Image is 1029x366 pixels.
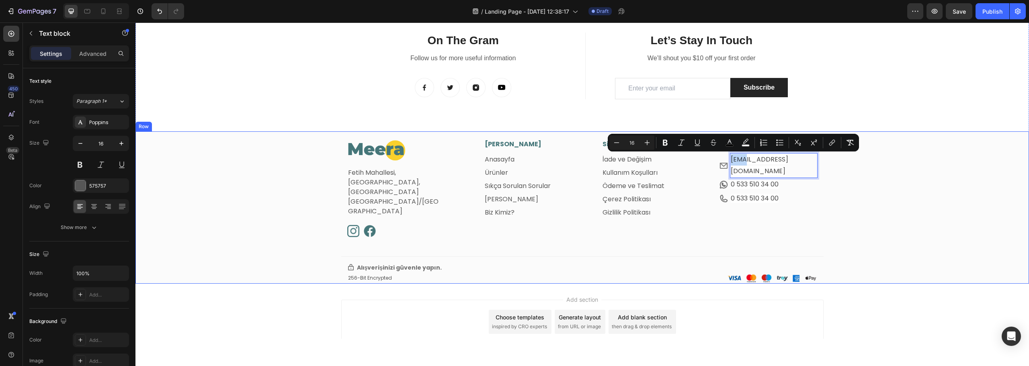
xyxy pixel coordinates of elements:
[89,337,127,344] div: Add...
[29,249,51,260] div: Size
[305,55,324,75] img: Alt Image
[221,241,307,249] p: Alışverişinizi güvenle yapın.
[228,202,240,215] a: Image Title
[331,55,350,75] a: Image Title
[89,119,127,126] div: Poppins
[29,119,39,126] div: Font
[212,145,305,194] div: Rich Text Editor. Editing area: main
[584,117,682,127] h3: Destek
[213,145,305,174] p: Fetih Mahallesi, [GEOGRAPHIC_DATA], [GEOGRAPHIC_DATA]
[976,3,1009,19] button: Publish
[467,172,515,181] a: Çerez Politikası
[423,290,465,299] div: Generate layout
[357,301,412,308] span: inspired by CRO experts
[29,78,51,85] div: Text style
[29,138,51,149] div: Size
[79,49,107,58] p: Advanced
[360,290,409,299] div: Choose templates
[279,55,299,75] img: Alt Image
[349,145,373,155] a: Ürünler
[595,157,643,166] span: 0 533 510 34 00
[482,290,531,299] div: Add blank section
[467,185,515,194] a: Gizlilik Politikası
[29,98,43,105] div: Styles
[590,250,682,261] img: Alt Image
[61,223,98,231] div: Show more
[1002,327,1021,346] div: Open Intercom Messenger
[331,55,350,75] img: Alt Image
[485,7,569,16] span: Landing Page - [DATE] 12:38:17
[608,60,639,70] div: Subscribe
[89,358,127,365] div: Add...
[349,185,379,194] a: Biz Kimiz?
[349,172,403,181] a: [PERSON_NAME]
[212,202,224,215] a: Image Title
[595,171,643,180] span: 0 533 510 34 00
[279,55,299,75] a: Image Title
[467,159,529,168] a: Ödeme ve Teslimat
[467,132,516,141] a: İade ve Değişim
[29,291,48,298] div: Padding
[213,30,443,42] p: Follow us for more useful information
[29,270,43,277] div: Width
[982,7,1002,16] div: Publish
[594,131,682,155] div: Rich Text Editor. Editing area: main
[595,132,653,153] span: [EMAIL_ADDRESS][DOMAIN_NAME]
[946,3,972,19] button: Save
[305,55,324,75] a: Image Title
[212,202,224,215] img: Alt Image
[29,357,43,364] div: Image
[3,3,60,19] button: 7
[595,55,652,75] button: Subscribe
[73,94,129,108] button: Paragraph 1*
[39,29,107,38] p: Text block
[451,30,681,42] p: We’ll shout you $10 off your first order
[29,336,42,344] div: Color
[348,117,447,127] h3: [PERSON_NAME]
[29,182,42,189] div: Color
[228,202,240,215] img: Alt Image
[349,159,415,168] a: Sıkça Sorulan Sorular
[357,55,376,75] a: Image Title
[451,11,681,25] p: Let’s Stay In Touch
[213,174,305,194] p: [GEOGRAPHIC_DATA]/[GEOGRAPHIC_DATA]
[953,8,966,15] span: Save
[6,147,19,153] div: Beta
[428,273,466,281] span: Add section
[466,117,565,127] h3: Site Politikaları
[476,301,536,308] span: then drag & drop elements
[29,201,52,212] div: Align
[76,98,107,105] span: Paragraph 1*
[212,117,271,138] img: gempages_568716174884340606-9fc107e4-1d16-4975-a068-84d971541867.png
[8,86,19,92] div: 450
[349,132,379,141] a: Anasayfa
[29,316,68,327] div: Background
[135,22,1029,339] iframe: Design area
[89,182,127,190] div: 575757
[2,100,15,108] div: Row
[213,253,440,258] p: 256-Bit Encrypted
[467,145,522,155] a: Kullanım Koşulları
[357,55,376,75] img: Alt Image
[480,55,595,77] input: Enter your email
[40,49,62,58] p: Settings
[596,8,609,15] span: Draft
[73,266,129,280] input: Auto
[608,134,859,151] div: Editor contextual toolbar
[152,3,184,19] div: Undo/Redo
[481,7,483,16] span: /
[422,301,465,308] span: from URL or image
[29,220,129,235] button: Show more
[53,6,56,16] p: 7
[89,291,127,299] div: Add...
